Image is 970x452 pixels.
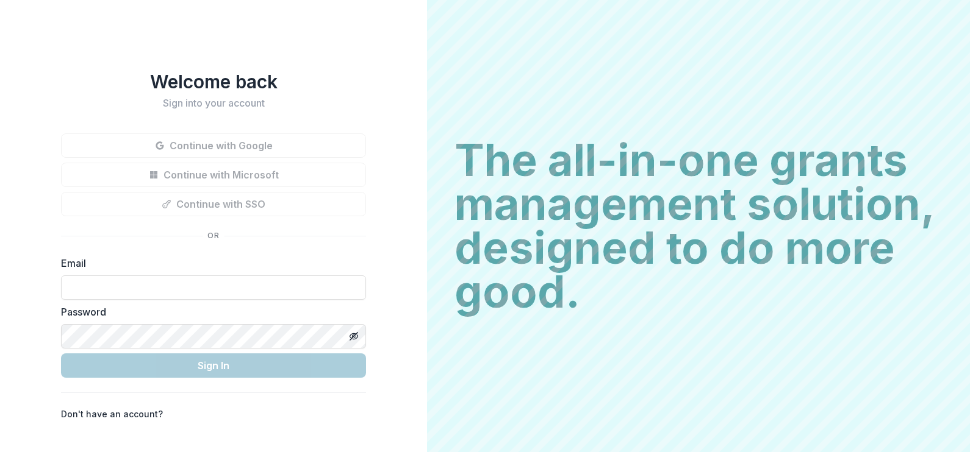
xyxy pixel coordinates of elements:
[61,97,366,109] h2: Sign into your account
[61,163,366,187] button: Continue with Microsoft
[61,133,366,158] button: Continue with Google
[61,353,366,378] button: Sign In
[61,256,359,270] label: Email
[61,408,163,420] p: Don't have an account?
[61,192,366,216] button: Continue with SSO
[61,71,366,93] h1: Welcome back
[344,327,364,346] button: Toggle password visibility
[61,305,359,319] label: Password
